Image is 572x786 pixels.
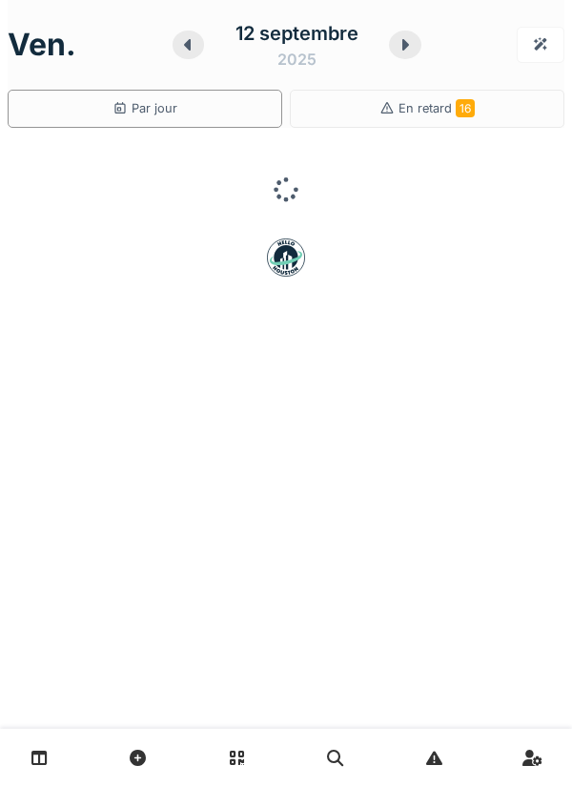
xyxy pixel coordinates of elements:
div: 12 septembre [235,19,358,48]
div: Par jour [112,99,177,117]
span: En retard [398,101,475,115]
span: 16 [456,99,475,117]
h1: ven. [8,27,76,63]
img: badge-BVDL4wpA.svg [267,238,305,277]
div: 2025 [277,48,317,71]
